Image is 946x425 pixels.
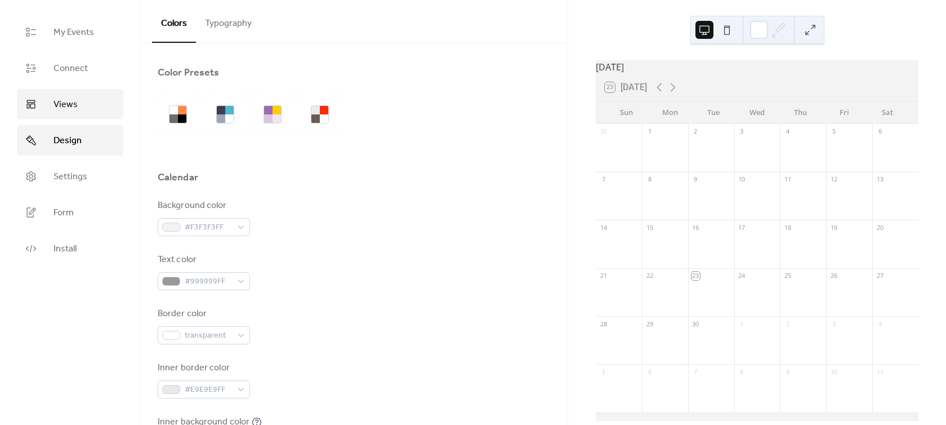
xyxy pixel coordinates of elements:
[691,368,700,376] div: 7
[645,368,654,376] div: 6
[876,223,884,232] div: 20
[866,101,909,124] div: Sat
[17,125,123,156] a: Design
[829,320,838,328] div: 3
[53,242,77,256] span: Install
[738,320,746,328] div: 1
[735,101,779,124] div: Wed
[17,161,123,192] a: Settings
[158,199,248,213] div: Background color
[158,66,219,79] div: Color Presets
[53,26,94,39] span: My Events
[783,368,792,376] div: 9
[876,127,884,136] div: 6
[645,127,654,136] div: 1
[829,272,838,280] div: 26
[829,223,838,232] div: 19
[691,223,700,232] div: 16
[17,197,123,228] a: Form
[599,368,608,376] div: 5
[783,223,792,232] div: 18
[185,329,232,343] span: transparent
[599,223,608,232] div: 14
[185,275,232,289] span: #999999FF
[645,320,654,328] div: 29
[829,127,838,136] div: 5
[645,272,654,280] div: 22
[185,221,232,234] span: #F3F3F3FF
[599,320,608,328] div: 28
[876,272,884,280] div: 27
[53,98,78,112] span: Views
[596,60,918,74] div: [DATE]
[17,233,123,264] a: Install
[17,17,123,47] a: My Events
[53,170,87,184] span: Settings
[53,62,88,76] span: Connect
[829,175,838,184] div: 12
[738,127,746,136] div: 3
[692,101,735,124] div: Tue
[783,272,792,280] div: 25
[691,272,700,280] div: 23
[53,134,82,148] span: Design
[17,53,123,83] a: Connect
[876,175,884,184] div: 13
[876,320,884,328] div: 4
[53,206,74,220] span: Form
[158,361,248,375] div: Inner border color
[599,175,608,184] div: 7
[783,175,792,184] div: 11
[783,127,792,136] div: 4
[158,253,248,267] div: Text color
[691,320,700,328] div: 30
[738,223,746,232] div: 17
[876,368,884,376] div: 11
[738,175,746,184] div: 10
[158,171,198,184] div: Calendar
[605,101,648,124] div: Sun
[691,175,700,184] div: 9
[645,175,654,184] div: 8
[599,272,608,280] div: 21
[691,127,700,136] div: 2
[829,368,838,376] div: 10
[738,272,746,280] div: 24
[158,307,248,321] div: Border color
[185,383,232,397] span: #E9E9E9FF
[779,101,822,124] div: Thu
[645,223,654,232] div: 15
[648,101,691,124] div: Mon
[783,320,792,328] div: 2
[17,89,123,119] a: Views
[599,127,608,136] div: 31
[822,101,865,124] div: Fri
[738,368,746,376] div: 8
